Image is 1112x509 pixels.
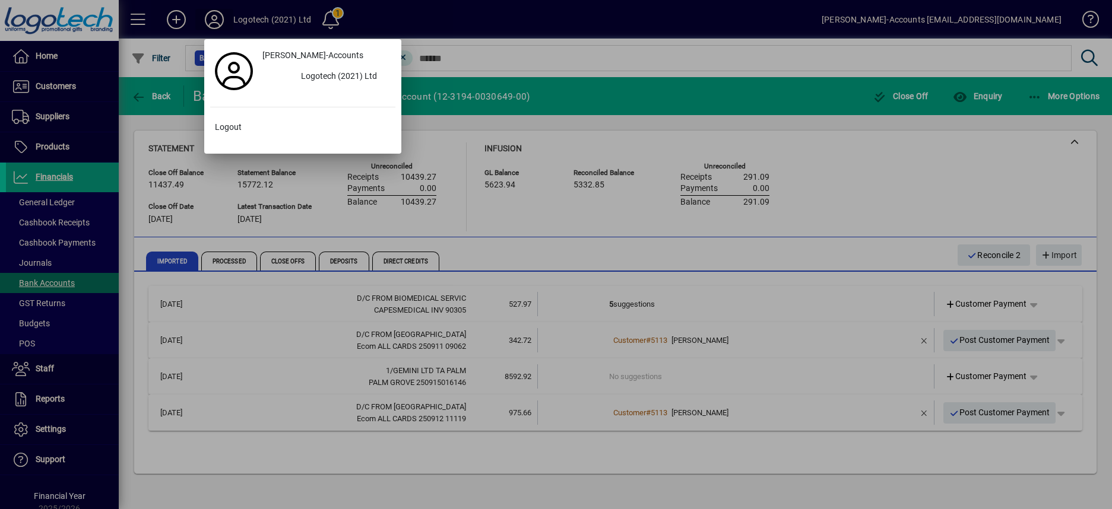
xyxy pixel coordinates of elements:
button: Logotech (2021) Ltd [258,66,395,88]
span: Logout [215,121,242,133]
a: [PERSON_NAME]-Accounts [258,45,395,66]
a: Profile [210,61,258,82]
button: Logout [210,117,395,138]
span: [PERSON_NAME]-Accounts [262,49,363,62]
div: Logotech (2021) Ltd [292,66,395,88]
